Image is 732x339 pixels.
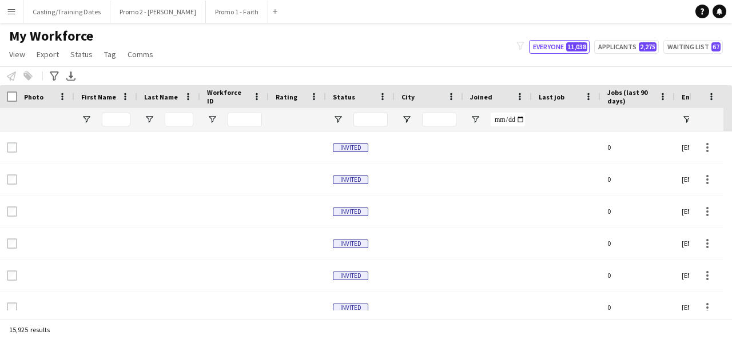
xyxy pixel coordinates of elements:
input: Row Selection is disabled for this row (unchecked) [7,238,17,249]
span: Last Name [144,93,178,101]
span: Joined [470,93,492,101]
app-action-btn: Advanced filters [47,69,61,83]
span: City [401,93,415,101]
button: Casting/Training Dates [23,1,110,23]
span: Invited [333,240,368,248]
span: Rating [276,93,297,101]
span: Invited [333,304,368,312]
span: Export [37,49,59,59]
a: Tag [100,47,121,62]
a: Status [66,47,97,62]
button: Open Filter Menu [470,114,480,125]
span: Invited [333,208,368,216]
div: 0 [600,163,675,195]
input: Row Selection is disabled for this row (unchecked) [7,206,17,217]
span: Invited [333,143,368,152]
input: Joined Filter Input [491,113,525,126]
div: 0 [600,292,675,323]
div: 0 [600,131,675,163]
span: Photo [24,93,43,101]
button: Open Filter Menu [333,114,343,125]
span: Invited [333,272,368,280]
app-action-btn: Export XLSX [64,69,78,83]
span: Workforce ID [207,88,248,105]
div: 0 [600,196,675,227]
a: Comms [123,47,158,62]
button: Everyone11,038 [529,40,590,54]
span: Last job [539,93,564,101]
span: View [9,49,25,59]
input: Row Selection is disabled for this row (unchecked) [7,270,17,281]
span: 67 [711,42,721,51]
button: Open Filter Menu [81,114,91,125]
button: Open Filter Menu [144,114,154,125]
input: First Name Filter Input [102,113,130,126]
button: Waiting list67 [663,40,723,54]
button: Promo 1 - Faith [206,1,268,23]
button: Promo 2 - [PERSON_NAME] [110,1,206,23]
span: 11,038 [566,42,587,51]
span: Status [333,93,355,101]
button: Open Filter Menu [682,114,692,125]
button: Applicants2,275 [594,40,659,54]
div: 0 [600,228,675,259]
button: Open Filter Menu [207,114,217,125]
input: Status Filter Input [353,113,388,126]
span: First Name [81,93,116,101]
div: 0 [600,260,675,291]
span: My Workforce [9,27,93,45]
input: City Filter Input [422,113,456,126]
button: Open Filter Menu [401,114,412,125]
span: Email [682,93,700,101]
a: Export [32,47,63,62]
span: Jobs (last 90 days) [607,88,654,105]
input: Row Selection is disabled for this row (unchecked) [7,302,17,313]
span: Status [70,49,93,59]
input: Row Selection is disabled for this row (unchecked) [7,142,17,153]
span: Comms [128,49,153,59]
a: View [5,47,30,62]
input: Workforce ID Filter Input [228,113,262,126]
span: Tag [104,49,116,59]
input: Row Selection is disabled for this row (unchecked) [7,174,17,185]
input: Last Name Filter Input [165,113,193,126]
span: 2,275 [639,42,657,51]
span: Invited [333,176,368,184]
